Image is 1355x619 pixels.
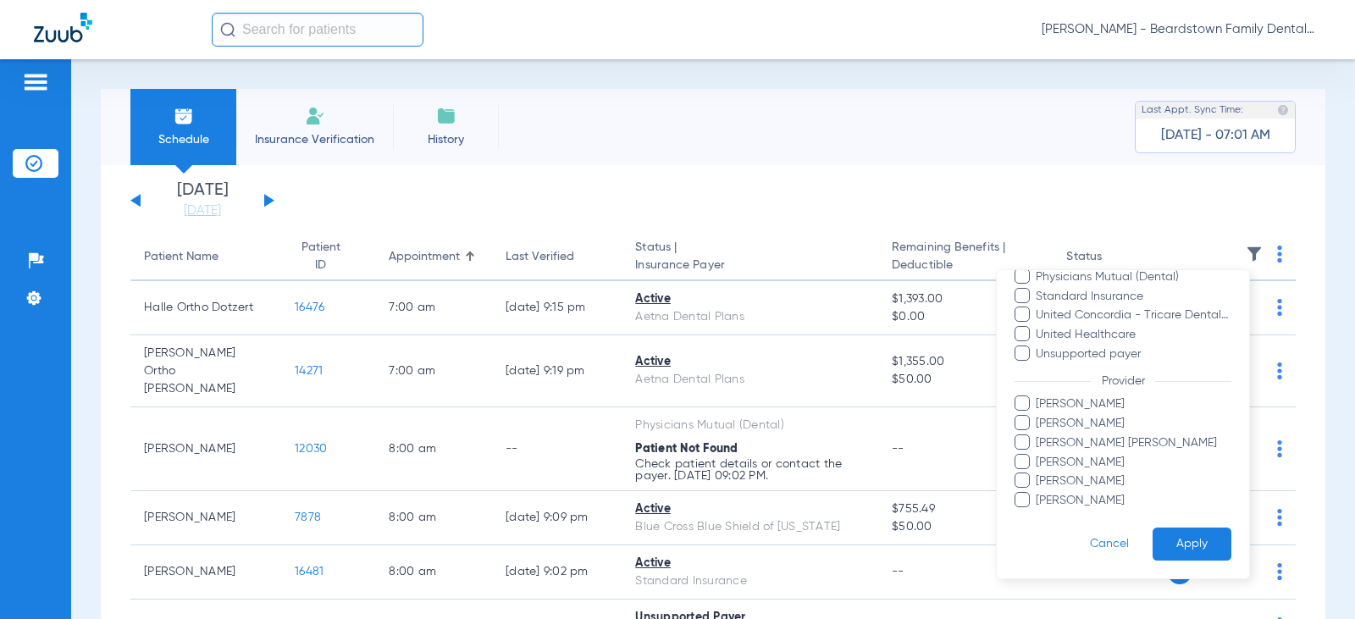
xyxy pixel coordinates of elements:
[1035,395,1231,413] span: [PERSON_NAME]
[1035,492,1231,510] span: [PERSON_NAME]
[1066,528,1153,561] button: Cancel
[1091,375,1155,387] span: Provider
[1035,415,1231,433] span: [PERSON_NAME]
[1035,326,1231,344] span: United Healthcare
[1153,528,1231,561] button: Apply
[1035,345,1231,363] span: Unsupported payer
[1035,268,1231,286] span: Physicians Mutual (Dental)
[1035,473,1231,490] span: [PERSON_NAME]
[1035,454,1231,472] span: [PERSON_NAME]
[1035,434,1231,452] span: [PERSON_NAME] [PERSON_NAME]
[1035,288,1231,306] span: Standard Insurance
[1035,307,1231,324] span: United Concordia - Tricare Dental Plan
